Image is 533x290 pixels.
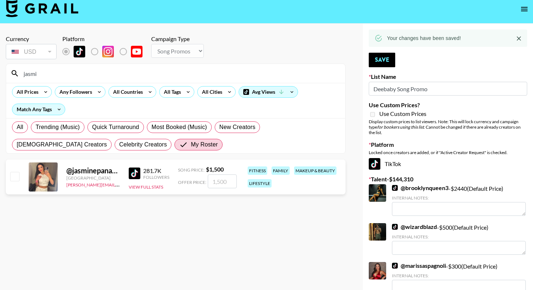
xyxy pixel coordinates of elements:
div: Internal Notes: [392,234,526,239]
span: My Roster [191,140,218,149]
img: TikTok [74,46,85,57]
div: Internal Notes: [392,273,526,278]
span: [DEMOGRAPHIC_DATA] Creators [17,140,107,149]
em: for bookers using this list [377,124,424,130]
div: 281.7K [143,167,169,174]
div: TikTok [369,158,527,170]
img: YouTube [131,46,142,57]
div: Your changes have been saved! [387,32,461,45]
div: @ jasminepanama22 [66,166,120,175]
div: All Cities [198,86,224,97]
button: open drawer [517,2,532,16]
span: Song Price: [178,167,204,173]
img: TikTok [369,158,380,170]
label: Use Custom Prices? [369,101,527,109]
div: family [272,166,290,175]
button: View Full Stats [129,184,163,190]
span: New Creators [219,123,256,132]
div: All Countries [109,86,144,97]
div: Platform [62,35,148,43]
div: Followers [143,174,169,180]
div: - $ 2440 (Default Price) [392,184,526,216]
span: Offer Price: [178,180,206,185]
strong: $ 1,500 [206,166,224,173]
img: TikTok [392,263,398,269]
a: @wizardblazd [392,223,437,230]
img: Instagram [102,46,114,57]
label: Platform [369,141,527,148]
div: Any Followers [55,86,94,97]
button: Close [513,33,524,44]
div: Locked once creators are added, or if "Active Creator Request" is checked. [369,150,527,155]
div: USD [7,45,55,58]
div: Remove selected talent to change platforms [62,44,148,59]
div: Display custom prices to list viewers. Note: This will lock currency and campaign type . Cannot b... [369,119,527,135]
a: @marissaspagnoli [392,262,446,269]
div: Avg Views [239,86,298,97]
label: List Name [369,73,527,80]
div: fitness [248,166,267,175]
div: Currency [6,35,57,43]
div: - $ 500 (Default Price) [392,223,526,255]
span: Celebrity Creators [119,140,167,149]
a: @brooklynqueen3 [392,184,449,192]
img: TikTok [392,185,398,191]
img: TikTok [129,168,140,179]
div: makeup & beauty [294,166,336,175]
a: [PERSON_NAME][EMAIL_ADDRESS][DOMAIN_NAME] [66,181,174,188]
label: Talent - $ 144,310 [369,176,527,183]
div: All Tags [160,86,182,97]
span: Use Custom Prices [379,110,426,117]
div: Internal Notes: [392,195,526,201]
div: lifestyle [248,179,272,188]
span: Most Booked (Music) [152,123,207,132]
input: 1,500 [208,174,237,188]
span: Quick Turnaround [92,123,139,132]
span: Trending (Music) [36,123,80,132]
div: Remove selected talent to change your currency [6,43,57,61]
button: Save [369,53,395,67]
input: Search by User Name [19,68,341,79]
span: All [17,123,23,132]
div: [GEOGRAPHIC_DATA] [66,175,120,181]
img: TikTok [392,224,398,230]
div: All Prices [12,86,40,97]
div: Campaign Type [151,35,204,43]
div: Match Any Tags [12,104,65,115]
